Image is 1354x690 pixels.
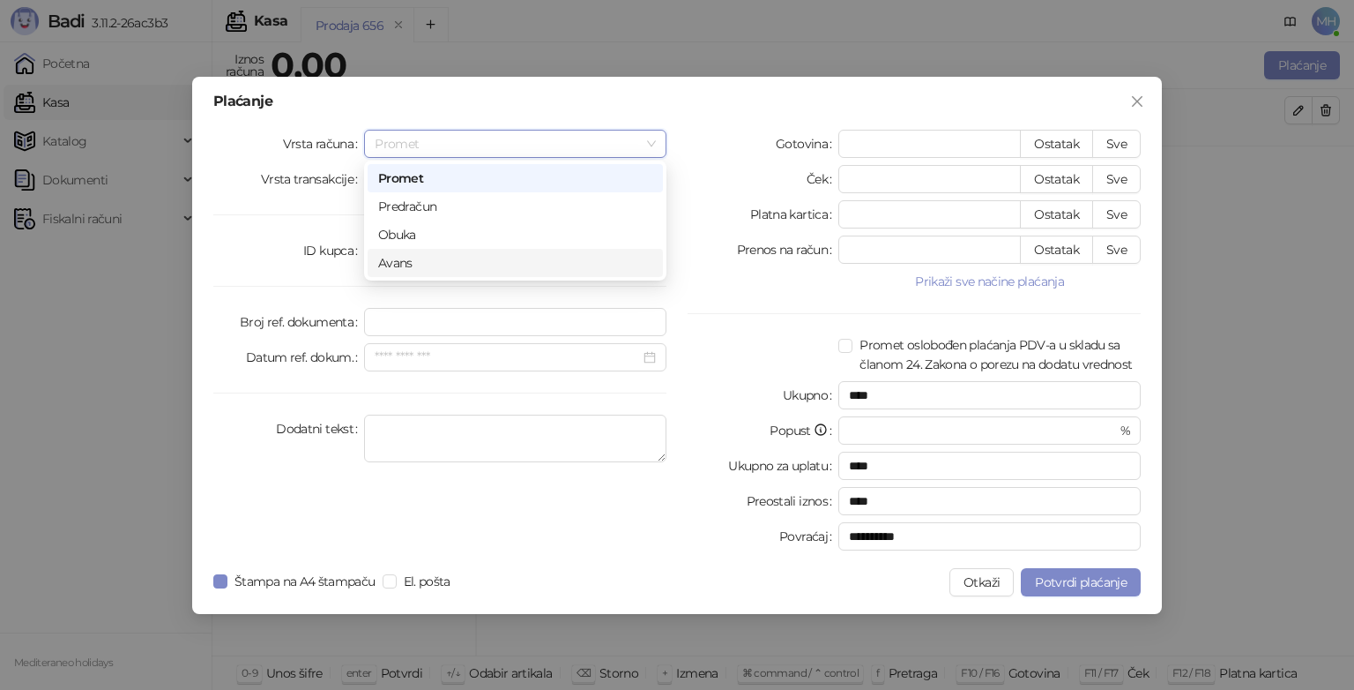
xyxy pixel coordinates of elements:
input: Broj ref. dokumenta [364,308,666,336]
button: Sve [1092,200,1141,229]
label: Broj ref. dokumenta [240,308,364,336]
label: ID kupca [303,236,364,265]
button: Sve [1092,165,1141,193]
label: Prenos na račun [737,236,839,264]
label: Ukupno [783,381,839,409]
input: Datum ref. dokum. [375,348,640,367]
span: Promet oslobođen plaćanja PDV-a u skladu sa članom 24. Zakona o porezu na dodatu vrednost [852,335,1141,374]
label: Dodatni tekst [276,415,364,443]
div: Obuka [378,225,652,244]
button: Otkaži [949,568,1014,596]
button: Ostatak [1020,130,1093,158]
label: Povraćaj [779,522,838,551]
button: Potvrdi plaćanje [1021,568,1141,596]
div: Predračun [368,192,663,221]
label: Vrsta transakcije [261,165,365,193]
div: Obuka [368,221,663,249]
span: Promet [375,131,656,157]
div: Plaćanje [213,94,1141,109]
span: Potvrdi plaćanje [1035,574,1127,590]
label: Ukupno za uplatu [728,452,838,480]
label: Datum ref. dokum. [246,343,365,371]
span: Štampa na A4 štampaču [227,572,383,591]
div: Predračun [378,197,652,216]
label: Ček [807,165,838,193]
button: Ostatak [1020,200,1093,229]
textarea: Dodatni tekst [364,415,666,462]
div: Promet [378,169,652,188]
button: Close [1123,87,1151,116]
span: close [1130,94,1144,109]
button: Ostatak [1020,236,1093,264]
label: Preostali iznos [747,487,839,515]
button: Prikaži sve načine plaćanja [838,271,1141,292]
span: Zatvori [1123,94,1151,109]
div: Avans [368,249,663,277]
button: Sve [1092,130,1141,158]
label: Gotovina [776,130,838,158]
label: Vrsta računa [283,130,365,158]
button: Sve [1092,236,1141,264]
button: Ostatak [1020,165,1093,193]
div: Avans [378,253,652,273]
span: El. pošta [397,572,458,591]
label: Platna kartica [750,200,838,229]
div: Promet [368,164,663,192]
label: Popust [770,416,838,445]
